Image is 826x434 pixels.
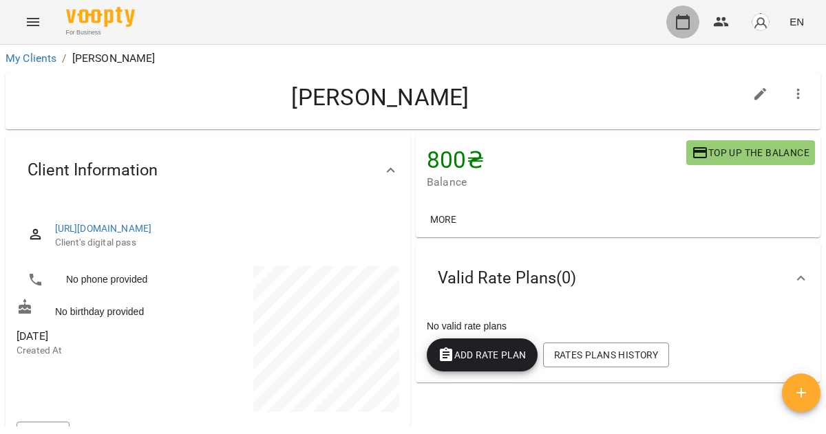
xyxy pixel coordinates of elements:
[427,338,538,371] button: Add Rate plan
[421,207,465,232] button: More
[427,211,460,228] span: More
[72,50,156,67] p: [PERSON_NAME]
[416,243,820,314] div: Valid Rate Plans(0)
[427,174,686,191] span: Balance
[6,135,410,206] div: Client Information
[424,316,812,336] div: No valid rate plans
[62,50,66,67] li: /
[55,236,388,250] span: Client's digital pass
[438,347,527,363] span: Add Rate plan
[554,347,658,363] span: Rates Plans History
[427,146,686,174] h4: 800 ₴
[6,52,56,65] a: My Clients
[55,223,152,234] a: [URL][DOMAIN_NAME]
[66,28,135,37] span: For Business
[751,12,770,32] img: avatar_s.png
[438,268,576,289] span: Valid Rate Plans ( 0 )
[66,7,135,27] img: Voopty Logo
[17,328,205,345] span: [DATE]
[14,296,208,321] div: No birthday provided
[17,83,744,111] h4: [PERSON_NAME]
[17,266,205,294] li: No phone provided
[784,9,809,34] button: EN
[28,160,158,181] span: Client Information
[790,14,804,29] span: EN
[17,344,205,358] p: Created At
[543,343,669,367] button: Rates Plans History
[692,144,809,161] span: Top up the balance
[686,140,815,165] button: Top up the balance
[17,6,50,39] button: Menu
[6,50,820,67] nav: breadcrumb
